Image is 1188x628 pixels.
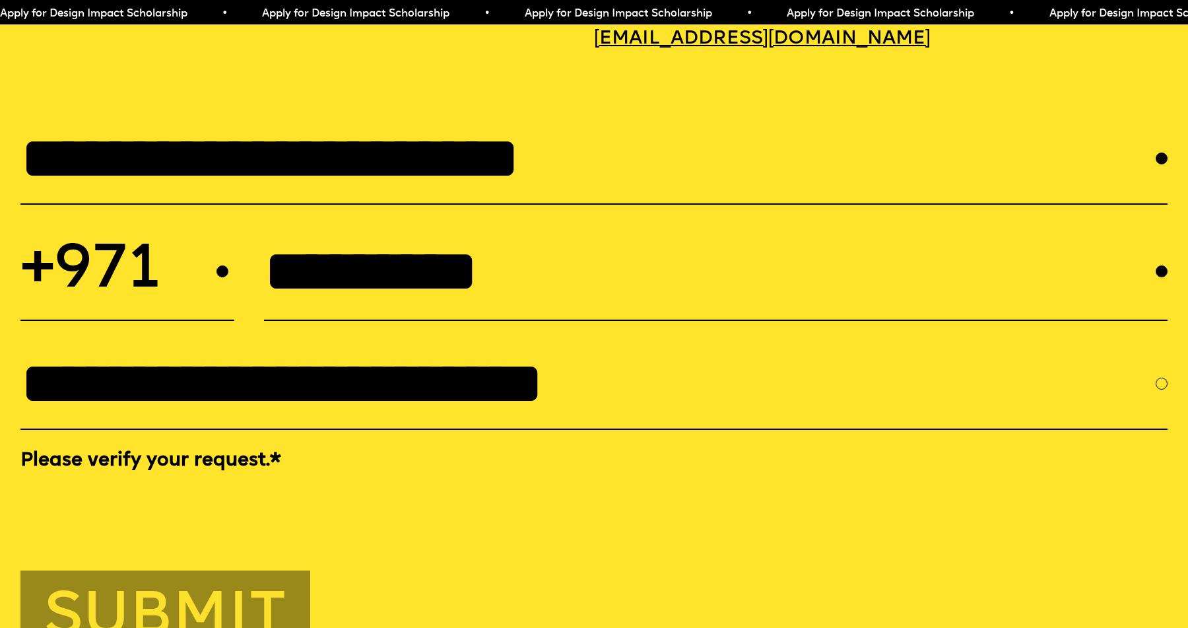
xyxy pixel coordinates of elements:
[746,9,752,19] span: •
[20,448,1168,474] label: Please verify your request.
[20,477,221,529] iframe: reCAPTCHA
[222,9,228,19] span: •
[484,9,490,19] span: •
[1008,9,1014,19] span: •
